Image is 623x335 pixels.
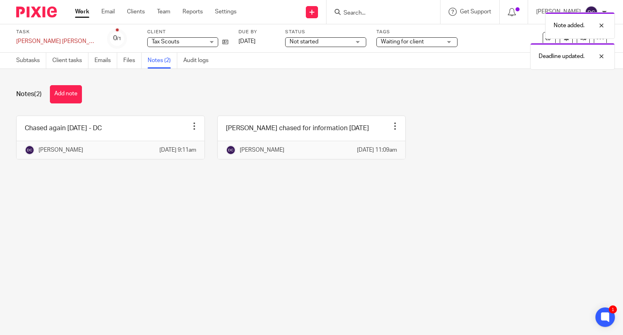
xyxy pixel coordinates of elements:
a: Notes (2) [148,53,177,69]
h1: Notes [16,90,42,99]
label: Due by [238,29,275,35]
div: 1 [609,305,617,314]
a: Work [75,8,89,16]
img: svg%3E [585,6,598,19]
button: Add note [50,85,82,103]
a: Clients [127,8,145,16]
div: [PERSON_NAME] [PERSON_NAME] SA [16,37,97,45]
span: Not started [290,39,318,45]
a: Team [157,8,170,16]
img: Pixie [16,6,57,17]
a: Audit logs [183,53,215,69]
div: Alexandra Isabel Helm SA [16,37,97,45]
a: Settings [215,8,236,16]
p: [DATE] 9:11am [159,146,196,154]
span: [DATE] [238,39,256,44]
img: svg%3E [25,145,34,155]
span: Tax Scouts [152,39,179,45]
p: [PERSON_NAME] [39,146,83,154]
a: Emails [95,53,117,69]
label: Task [16,29,97,35]
a: Subtasks [16,53,46,69]
label: Status [285,29,366,35]
span: (2) [34,91,42,97]
p: Note added. [554,21,584,30]
a: Reports [183,8,203,16]
a: Email [101,8,115,16]
small: /1 [117,37,121,41]
div: 0 [113,34,121,43]
img: svg%3E [226,145,236,155]
a: Client tasks [52,53,88,69]
p: [DATE] 11:09am [357,146,397,154]
p: [PERSON_NAME] [240,146,284,154]
p: Deadline updated. [539,52,584,60]
label: Client [147,29,228,35]
a: Files [123,53,142,69]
